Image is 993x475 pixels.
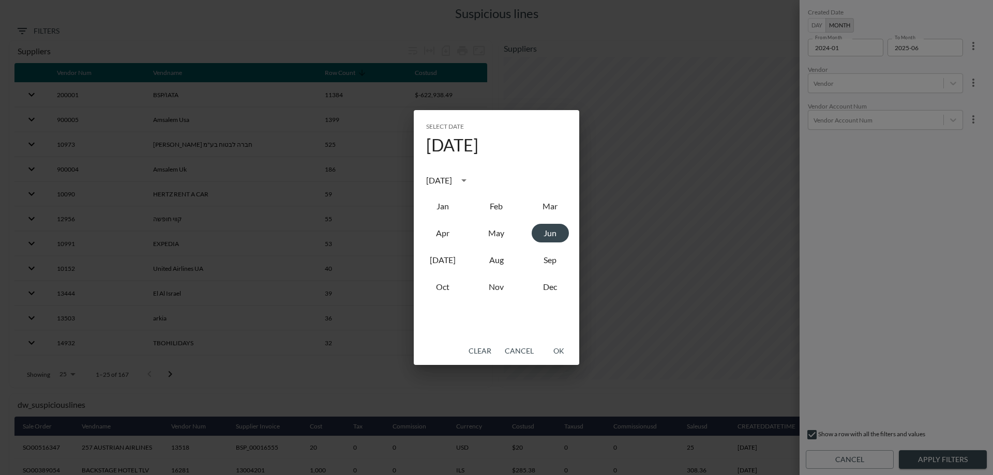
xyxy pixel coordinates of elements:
div: [DATE] [426,174,452,187]
button: July [424,251,461,269]
button: OK [542,342,575,361]
button: January [424,197,461,216]
button: December [532,278,569,296]
button: October [424,278,461,296]
h4: [DATE] [426,135,478,156]
button: May [478,224,515,242]
button: March [532,197,569,216]
button: August [478,251,515,269]
button: Clear [463,342,496,361]
button: February [478,197,515,216]
button: November [478,278,515,296]
span: Select date [426,118,464,135]
button: September [532,251,569,269]
button: Cancel [501,342,538,361]
button: June [532,224,569,242]
button: calendar view is open, switch to year view [455,172,473,189]
button: April [424,224,461,242]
